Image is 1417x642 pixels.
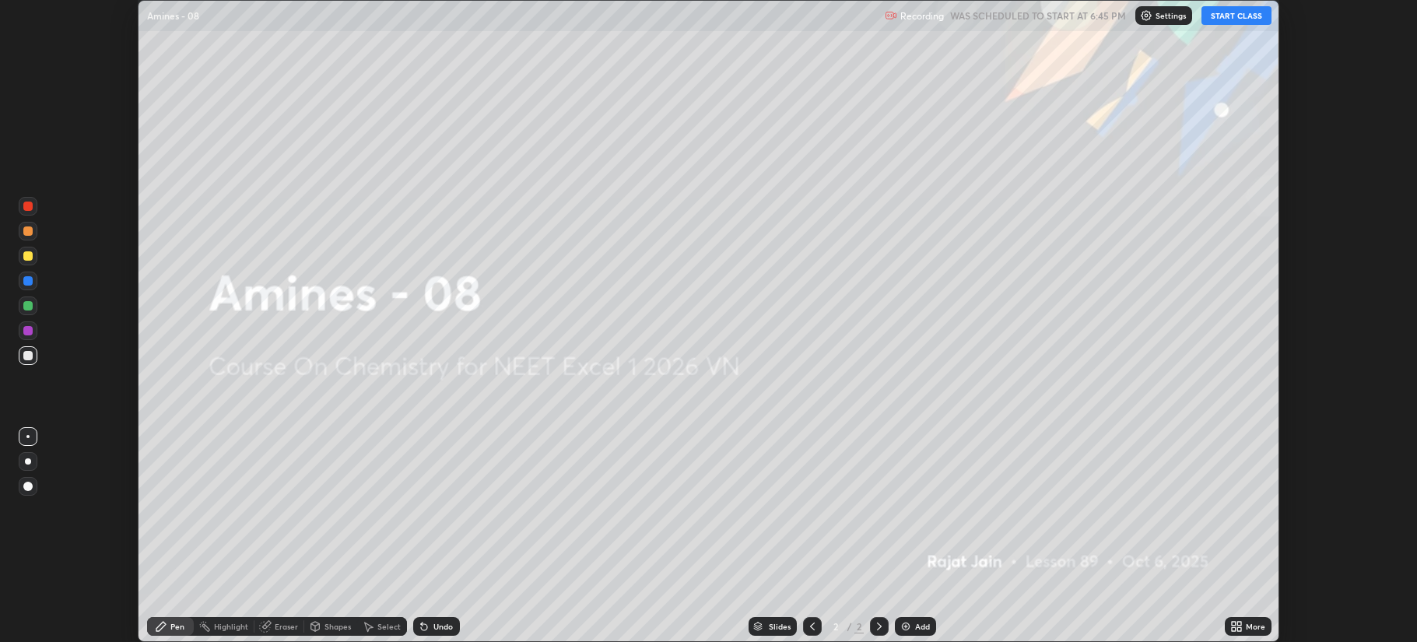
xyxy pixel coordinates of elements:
[1140,9,1152,22] img: class-settings-icons
[854,619,864,633] div: 2
[915,623,930,630] div: Add
[769,623,791,630] div: Slides
[1201,6,1271,25] button: START CLASS
[828,622,844,631] div: 2
[1156,12,1186,19] p: Settings
[847,622,851,631] div: /
[433,623,453,630] div: Undo
[275,623,298,630] div: Eraser
[170,623,184,630] div: Pen
[147,9,199,22] p: Amines - 08
[950,9,1126,23] h5: WAS SCHEDULED TO START AT 6:45 PM
[1246,623,1265,630] div: More
[885,9,897,22] img: recording.375f2c34.svg
[900,10,944,22] p: Recording
[900,620,912,633] img: add-slide-button
[214,623,248,630] div: Highlight
[377,623,401,630] div: Select
[324,623,351,630] div: Shapes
